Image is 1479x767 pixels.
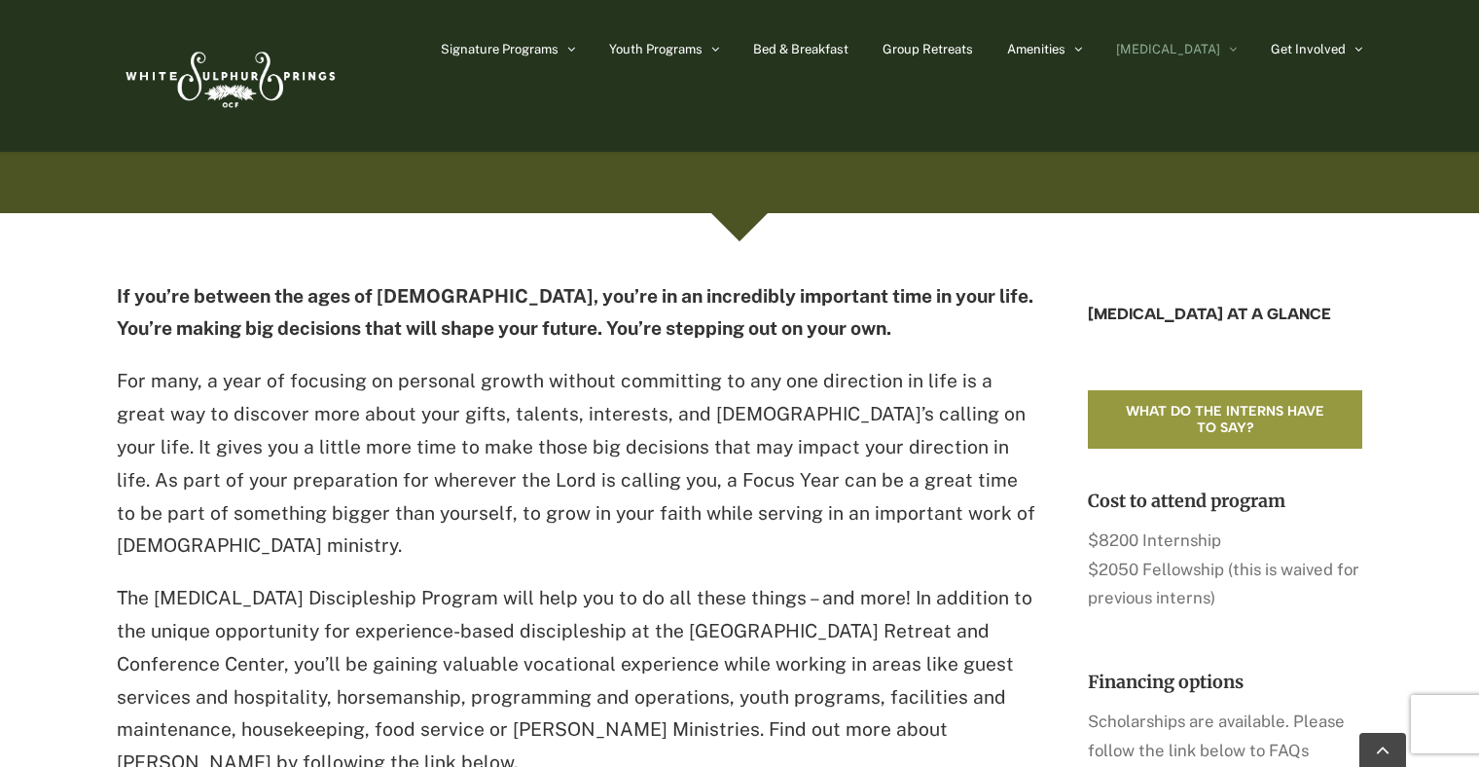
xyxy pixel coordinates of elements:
[1116,403,1334,436] span: What do the interns have to say?
[1007,43,1065,55] span: Amenities
[117,285,1033,340] strong: If you’re between the ages of [DEMOGRAPHIC_DATA], you’re in an incredibly important time in your ...
[609,43,703,55] span: Youth Programs
[753,43,848,55] span: Bed & Breakfast
[1088,390,1362,449] a: intern details
[1116,43,1220,55] span: [MEDICAL_DATA]
[1088,490,1362,512] h2: Cost to attend program
[117,30,341,122] img: White Sulphur Springs Logo
[883,43,973,55] span: Group Retreats
[1088,671,1362,693] h2: Financing options
[1088,708,1362,765] p: Scholarships are available. Please follow the link below to FAQs
[1088,527,1362,612] p: $8200 Internship $2050 Fellowship (this is waived for previous interns)
[117,365,1038,563] p: For many, a year of focusing on personal growth without committing to any one direction in life i...
[1088,306,1362,323] h5: [MEDICAL_DATA] AT A GLANCE
[441,43,559,55] span: Signature Programs
[1271,43,1346,55] span: Get Involved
